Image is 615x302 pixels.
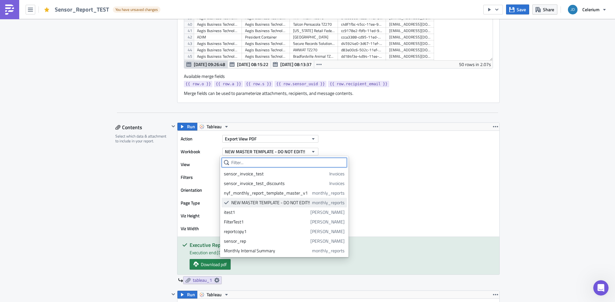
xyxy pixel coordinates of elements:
[28,27,107,32] a: [EMAIL_ADDRESS][DOMAIN_NAME]
[28,8,118,33] div: Director, Threat Intelligence
[245,40,287,47] div: Aegis Business Technologies
[5,197,123,207] textarea: Message…
[185,81,211,87] span: {{ row.o }}
[28,66,49,86] img: Twitter
[293,28,335,34] div: [US_STATE] Retail Federation SWTZ370
[30,210,36,215] button: Gif picker
[181,147,219,156] label: Workbook
[181,134,219,144] label: Action
[28,15,70,20] b: [PERSON_NAME]
[459,61,491,68] div: 50 rows in 2.07s
[517,6,526,13] span: Save
[275,81,326,87] a: {{ row.sensor_uuid }}
[181,211,219,221] label: Viz Height
[181,198,219,208] label: Page Type
[115,122,169,132] div: Contents
[310,219,345,225] span: [PERSON_NAME]
[582,6,600,13] span: Celerium
[245,21,287,28] div: Aegis Business Technologies
[28,93,49,113] img: Facebook
[341,60,383,66] div: dd9aaffa-9978-11ec-9444-6b8140ec94fa
[28,120,118,141] a: LinkedIn
[293,34,335,40] div: [GEOGRAPHIC_DATA]
[3,3,306,78] body: Rich Text Area. Press ALT-0 for help.
[201,261,227,268] span: Download pdf
[341,47,383,53] div: d83e00c6-502c-11ef-9449-8b3c5e7e85c6
[293,21,335,28] div: Talcon Pensacola TZ270
[245,60,287,66] div: Aegis Business Technologies
[184,61,228,68] button: [DATE] 09:26:48
[329,171,345,177] span: Invoices
[245,53,287,60] div: Aegis Business Technologies
[593,280,609,296] iframe: Intercom live chat
[389,21,431,28] div: [EMAIL_ADDRESS][DOMAIN_NAME],[EMAIL_ADDRESS][DOMAIN_NAME]
[224,219,308,225] div: FilterTest1
[341,28,383,34] div: cc9178e2-fbfb-11ed-9444-1bdbdaa155ca
[115,134,169,144] div: Select which data & attachment to include in your report.
[197,53,239,60] div: Aegis Business Technologies
[169,122,177,130] button: Hide content
[41,210,46,215] button: Start recording
[310,209,345,215] span: [PERSON_NAME]
[271,61,314,68] button: [DATE] 08:13:37
[197,21,239,28] div: Aegis Business Technologies
[112,3,124,14] div: Close
[245,28,287,34] div: Aegis Business Technologies
[190,259,231,270] a: Download pdf
[100,3,112,15] button: Home
[190,242,495,247] h5: Executive Report (Sensor)
[197,47,239,53] div: Aegis Business Technologies
[197,123,231,130] button: Tableau
[312,199,345,206] span: monthly_reports
[193,277,212,283] span: tableau_1
[225,135,257,142] span: Export View PDF
[328,81,389,87] a: {{ row.recipient_email }}
[506,4,529,14] button: Save
[183,276,222,284] a: tableau_1
[31,3,54,8] h1: Operator
[341,34,383,40] div: ccca3388-cd95-11ed-9444-576a5fb60bd5
[224,238,308,244] div: sensor_rep
[55,6,110,13] span: Sensor_Report_TEST
[244,81,273,87] a: {{ row.s }}
[567,4,578,15] img: Avatar
[31,8,80,14] p: The team can also help
[224,228,308,235] div: reportcopy1
[3,31,306,36] p: Contact us at [EMAIL_ADDRESS][DOMAIN_NAME] with any questions or issues.
[197,34,239,40] div: ADIM
[181,224,219,233] label: Viz Width
[224,209,308,215] div: itest1
[28,120,49,141] img: LinkedIn
[214,81,242,87] a: {{ row.a }}
[224,180,327,187] div: sensor_invoice_test_discounts
[293,53,335,60] div: Bradfordville Animal TZ370
[341,21,383,28] div: c48f1fbc-45cc-11ee-9444-f76ca0c0c064
[4,4,15,15] img: PushMetrics
[246,81,271,87] span: {{ row.s }}
[227,61,271,68] button: [DATE] 08:15:22
[224,190,310,196] div: nyf_monthly_report_template_master_v1
[4,3,16,15] button: go back
[224,247,310,254] div: Monthly Internal Summary
[3,3,306,8] p: Hello Celerium Customer,
[312,190,345,196] span: monthly_reports
[5,158,123,166] div: [DATE]
[18,4,29,14] img: Profile image for Operator
[310,238,345,244] span: [PERSON_NAME]
[310,228,345,235] span: [PERSON_NAME]
[389,34,431,40] div: [EMAIL_ADDRESS][DOMAIN_NAME]
[312,247,345,254] span: monthly_reports
[225,148,305,155] span: NEW MASTER TEMPLATE - DO NOT EDIT!!
[341,53,383,60] div: dd184f3e-4d94-11ee-9444-339832a456c8
[293,47,335,53] div: AMWAT TZ270
[190,249,495,256] div: Execution end: [DATE] 1:27:44 PM
[197,40,239,47] div: Aegis Business Technologies
[197,28,239,34] div: Aegis Business Technologies
[194,61,225,68] span: [DATE] 09:26:48
[5,166,105,245] div: Hello [PERSON_NAME], we will fix this issue [DATE]. This is the result from tests:
[110,207,120,218] button: Send a message…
